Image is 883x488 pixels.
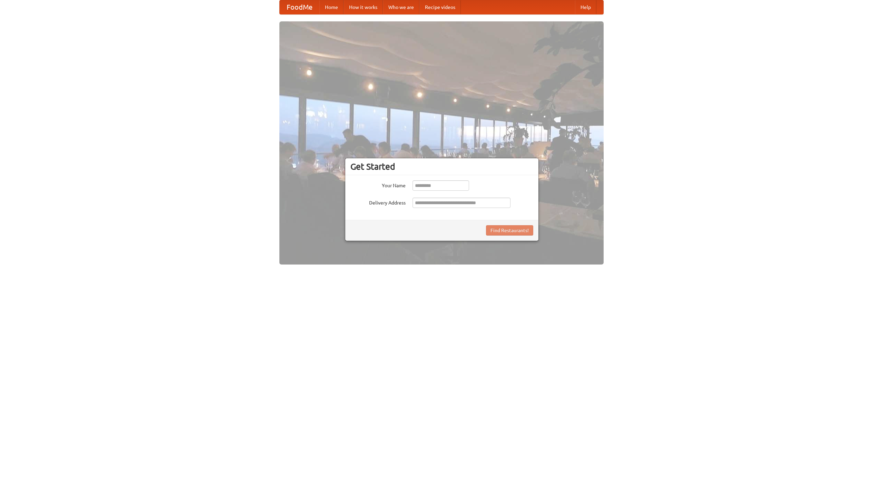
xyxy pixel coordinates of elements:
label: Your Name [350,180,406,189]
label: Delivery Address [350,198,406,206]
a: Recipe videos [419,0,461,14]
a: Home [319,0,344,14]
a: FoodMe [280,0,319,14]
a: Who we are [383,0,419,14]
a: How it works [344,0,383,14]
button: Find Restaurants! [486,225,533,236]
a: Help [575,0,596,14]
h3: Get Started [350,161,533,172]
